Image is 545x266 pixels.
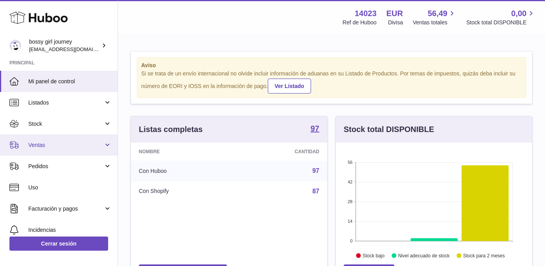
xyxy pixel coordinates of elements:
img: website_grey.svg [13,20,19,27]
h3: Stock total DISPONIBLE [344,124,434,135]
a: Ver Listado [268,79,311,94]
th: Cantidad [235,143,327,161]
div: Ref de Huboo [342,19,376,26]
text: 28 [348,199,352,204]
span: Mi panel de control [28,78,112,85]
text: 56 [348,160,352,165]
span: Incidencias [28,226,112,234]
div: Divisa [388,19,403,26]
a: 56,49 Ventas totales [413,8,457,26]
div: bossy girl journey [29,38,100,53]
strong: Aviso [141,62,522,69]
div: Dominio: [DOMAIN_NAME] [20,20,88,27]
strong: 97 [311,125,319,132]
span: Ventas totales [413,19,457,26]
a: 0,00 Stock total DISPONIBLE [466,8,536,26]
strong: 14023 [355,8,377,19]
div: v 4.0.25 [22,13,39,19]
a: Cerrar sesión [9,237,108,251]
span: Stock [28,120,103,128]
text: Stock para 2 meses [463,253,505,258]
a: 97 [312,167,319,174]
text: Nivel adecuado de stock [398,253,450,258]
div: Dominio [41,46,60,51]
span: Facturación y pagos [28,205,103,213]
span: Pedidos [28,163,103,170]
strong: EUR [387,8,403,19]
span: Stock total DISPONIBLE [466,19,536,26]
span: 0,00 [511,8,527,19]
text: 14 [348,219,352,224]
text: 0 [350,238,352,243]
img: tab_keywords_by_traffic_grey.svg [84,46,90,52]
text: 42 [348,180,352,184]
td: Con Huboo [131,161,235,181]
th: Nombre [131,143,235,161]
img: logo_orange.svg [13,13,19,19]
img: tab_domain_overview_orange.svg [33,46,39,52]
a: 97 [311,125,319,134]
span: Listados [28,99,103,106]
div: Si se trata de un envío internacional no olvide incluir información de aduanas en su Listado de P... [141,70,522,94]
span: 56,49 [428,8,447,19]
span: [EMAIL_ADDRESS][DOMAIN_NAME] [29,46,116,52]
a: 87 [312,188,319,194]
img: paoladearcodigital@gmail.com [9,40,21,51]
h3: Listas completas [139,124,203,135]
span: Uso [28,184,112,191]
td: Con Shopify [131,181,235,202]
div: Palabras clave [92,46,125,51]
text: Stock bajo [363,253,385,258]
span: Ventas [28,141,103,149]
